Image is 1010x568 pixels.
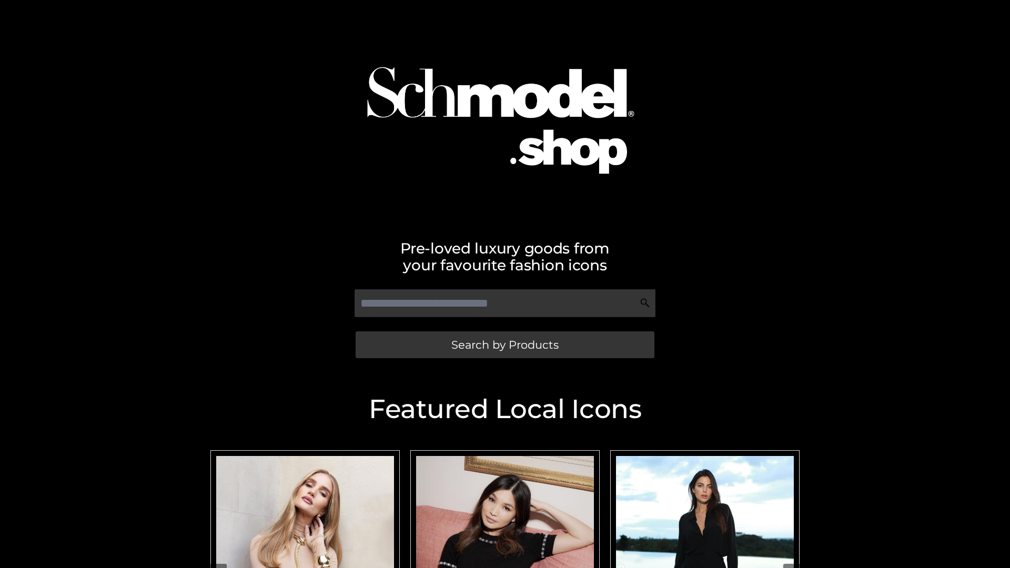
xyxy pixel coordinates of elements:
img: Search Icon [640,298,650,308]
span: Search by Products [451,339,559,350]
a: Search by Products [356,331,654,358]
h2: Pre-loved luxury goods from your favourite fashion icons [205,240,805,273]
h2: Featured Local Icons​ [205,396,805,422]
